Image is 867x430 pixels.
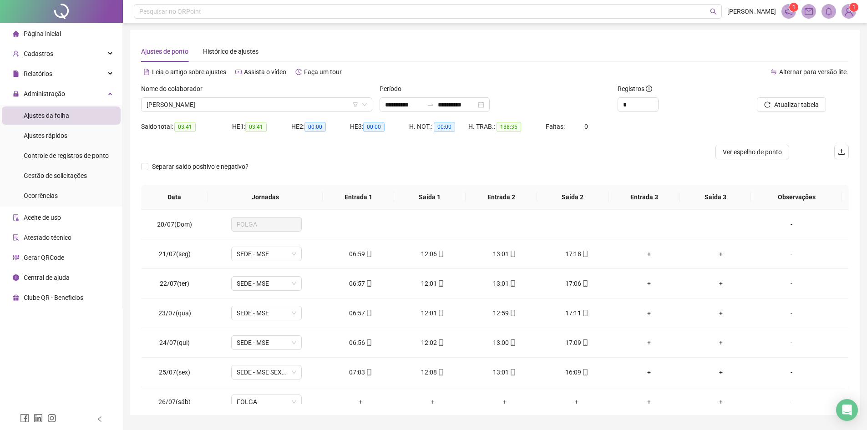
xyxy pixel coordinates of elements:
[24,274,70,281] span: Central de ajuda
[404,249,461,259] div: 12:06
[791,221,792,228] span: -
[24,294,83,301] span: Clube QR - Beneficios
[157,221,192,228] span: 20/07(Dom)
[158,398,191,405] span: 26/07(sáb)
[765,249,818,259] div: -
[765,278,818,288] div: -
[24,70,52,77] span: Relatórios
[779,68,847,76] span: Alternar para versão lite
[380,84,407,94] label: Período
[468,121,546,132] div: H. TRAB.:
[152,68,226,76] span: Leia o artigo sobre ajustes
[203,48,259,55] span: Histórico de ajustes
[362,102,367,107] span: down
[723,147,782,157] span: Ver espelho de ponto
[548,278,605,288] div: 17:06
[24,50,53,57] span: Cadastros
[765,397,818,407] div: -
[497,122,521,132] span: 188:35
[232,121,291,132] div: HE 1:
[849,3,858,12] sup: Atualize o seu contato no menu Meus Dados
[237,395,296,409] span: FOLGA
[159,369,190,376] span: 25/07(sex)
[160,280,189,287] span: 22/07(ter)
[332,397,389,407] div: +
[758,192,835,202] span: Observações
[20,414,29,423] span: facebook
[727,6,776,16] span: [PERSON_NAME]
[581,310,588,316] span: mobile
[332,249,389,259] div: 06:59
[24,172,87,179] span: Gestão de solicitações
[620,308,678,318] div: +
[581,280,588,287] span: mobile
[509,280,516,287] span: mobile
[237,277,296,290] span: SEDE - MSE
[692,308,750,318] div: +
[332,278,389,288] div: 06:57
[537,185,608,210] th: Saída 2
[620,338,678,348] div: +
[237,306,296,320] span: SEDE - MSE
[789,3,798,12] sup: 1
[476,338,533,348] div: 13:00
[620,278,678,288] div: +
[332,308,389,318] div: 06:57
[332,338,389,348] div: 06:56
[509,251,516,257] span: mobile
[437,369,444,375] span: mobile
[158,309,191,317] span: 23/07(qua)
[24,152,109,159] span: Controle de registros de ponto
[476,367,533,377] div: 13:01
[765,338,818,348] div: -
[476,397,533,407] div: +
[548,397,605,407] div: +
[13,274,19,281] span: info-circle
[476,308,533,318] div: 12:59
[620,367,678,377] div: +
[427,101,434,108] span: to
[353,102,358,107] span: filter
[466,185,537,210] th: Entrada 2
[548,308,605,318] div: 17:11
[47,414,56,423] span: instagram
[546,123,566,130] span: Faltas:
[437,280,444,287] span: mobile
[363,122,385,132] span: 00:00
[24,214,61,221] span: Aceite de uso
[710,8,717,15] span: search
[757,97,826,112] button: Atualizar tabela
[548,249,605,259] div: 17:18
[581,369,588,375] span: mobile
[13,71,19,77] span: file
[13,214,19,221] span: audit
[13,254,19,261] span: qrcode
[437,339,444,346] span: mobile
[295,69,302,75] span: history
[174,122,196,132] span: 03:41
[771,69,777,75] span: swap
[751,185,842,210] th: Observações
[394,185,466,210] th: Saída 1
[24,234,71,241] span: Atestado técnico
[618,84,652,94] span: Registros
[237,218,296,231] span: FOLGA
[365,339,372,346] span: mobile
[608,185,680,210] th: Entrada 3
[692,278,750,288] div: +
[143,69,150,75] span: file-text
[24,30,61,37] span: Página inicial
[291,121,350,132] div: HE 2:
[34,414,43,423] span: linkedin
[692,367,750,377] div: +
[581,339,588,346] span: mobile
[842,5,856,18] img: 91031
[548,367,605,377] div: 16:09
[476,249,533,259] div: 13:01
[365,280,372,287] span: mobile
[24,132,67,139] span: Ajustes rápidos
[141,121,232,132] div: Saldo total:
[509,310,516,316] span: mobile
[404,367,461,377] div: 12:08
[323,185,394,210] th: Entrada 1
